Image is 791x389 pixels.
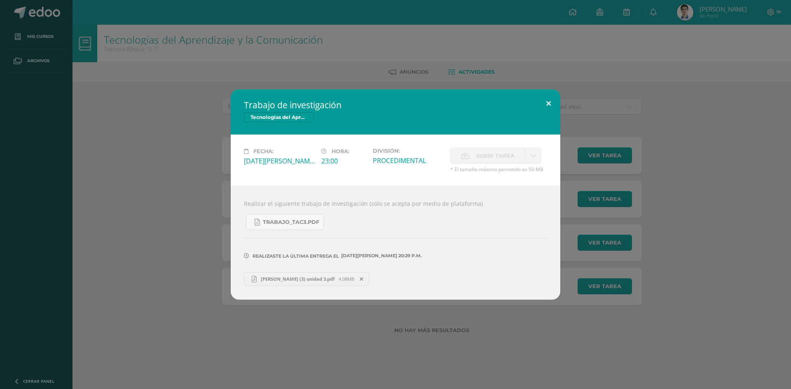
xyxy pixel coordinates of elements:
[244,99,547,111] h2: Trabajo de investigación
[373,148,444,154] label: División:
[450,148,525,164] label: La fecha de entrega ha expirado
[450,166,547,173] span: * El tamaño máximo permitido es 50 MB
[373,156,444,165] div: PROCEDIMENTAL
[257,276,339,282] span: [PERSON_NAME] (3) unidad 3.pdf
[253,148,274,154] span: Fecha:
[476,148,515,163] span: Subir tarea
[253,253,339,259] span: Realizaste la última entrega el
[246,214,324,230] a: TRABAJO_TAC3.pdf
[537,89,560,117] button: Close (Esc)
[355,275,369,284] span: Remover entrega
[332,148,349,154] span: Hora:
[263,219,319,226] span: TRABAJO_TAC3.pdf
[244,156,315,165] div: [DATE][PERSON_NAME]
[231,186,560,299] div: Realizar el siguiente trabajo de investigación (sólo se acepta por medio de plataforma)
[244,272,369,286] a: [PERSON_NAME] (3) unidad 3.pdf 4.08MB
[244,112,314,122] span: Tecnologías del Aprendizaje y la Comunicación
[321,156,366,165] div: 23:00
[525,148,541,164] a: La fecha de entrega ha expirado
[339,276,354,282] span: 4.08MB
